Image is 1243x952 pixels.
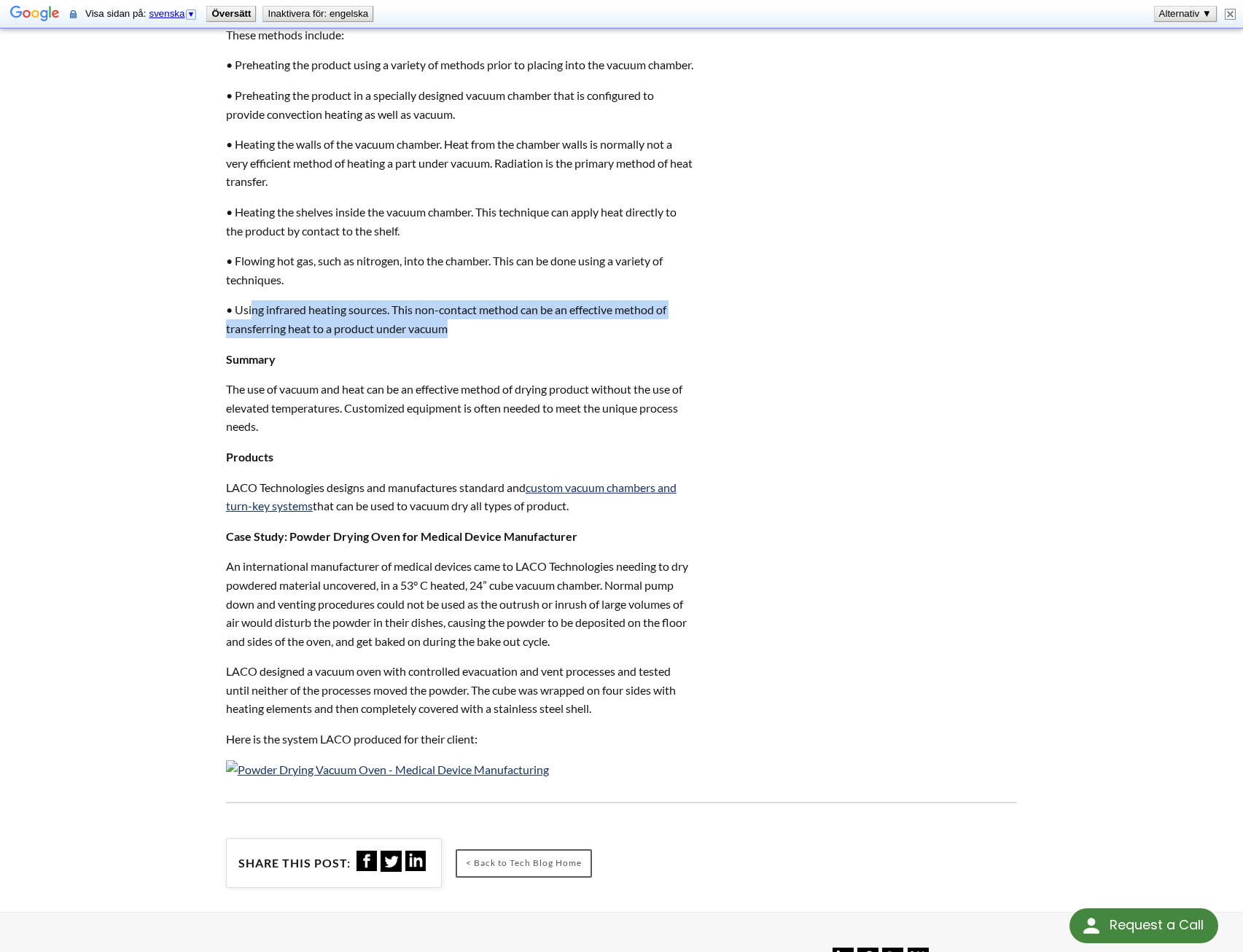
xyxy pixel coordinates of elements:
p: • Preheating the product using a variety of methods prior to placing into the vacuum chamber. [226,55,694,74]
img: Powder Drying Vacuum Oven - Medical Device Manufacturing [226,760,549,779]
p: An international manufacturer of medical devices came to LACO Technologies needing to dry powdere... [226,557,694,650]
div: Request a Call [1069,908,1218,943]
p: The use of vacuum and heat can be an effective method of drying product without the use of elevat... [226,380,694,436]
p: • Preheating the product in a specially designed vacuum chamber that is configured to provide con... [226,86,694,123]
p: • Heating the walls of the vacuum chamber. Heat from the chamber walls is normally not a very eff... [226,135,694,191]
p: LACO Technologies designs and manufactures standard and that can be used to vacuum dry all types ... [226,478,694,515]
a: < Back to Tech Blog Home [456,849,592,878]
div: Request a Call [1110,908,1204,942]
p: Here is the system LACO produced for their client: [226,730,694,749]
span: svenska [149,8,184,19]
h4: Share this post: [238,856,351,871]
a: svenska [149,8,198,19]
strong: Products [226,450,273,464]
p: LACO designed a vacuum oven with controlled evacuation and vent processes and tested until neithe... [226,662,694,718]
p: These methods include: [226,26,694,44]
p: • Heating the shelves inside the vacuum chamber. This technique can apply heat directly to the pr... [226,203,694,240]
button: Alternativ ▼ [1155,7,1216,21]
img: round button [1080,914,1103,937]
span: Visa sidan på: [85,8,200,19]
strong: Summary [226,352,276,366]
p: • Flowing hot gas, such as nitrogen, into the chamber. This can be done using a variety of techni... [226,251,694,289]
p: • Using infrared heating sources. This non-contact method can be an effective method of transferr... [226,300,694,338]
button: Inaktivera för: engelska [263,7,373,21]
b: Översätt [211,8,251,19]
img: Stäng [1225,9,1236,20]
img: När innehållet på den här säkra sidan skickas till Google för översättning används en säker anslu... [70,9,77,20]
button: Översätt [207,7,255,21]
img: Google Översätt [10,4,60,25]
strong: Case Study: Powder Drying Oven for Medical Device Manufacturer [226,529,577,543]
